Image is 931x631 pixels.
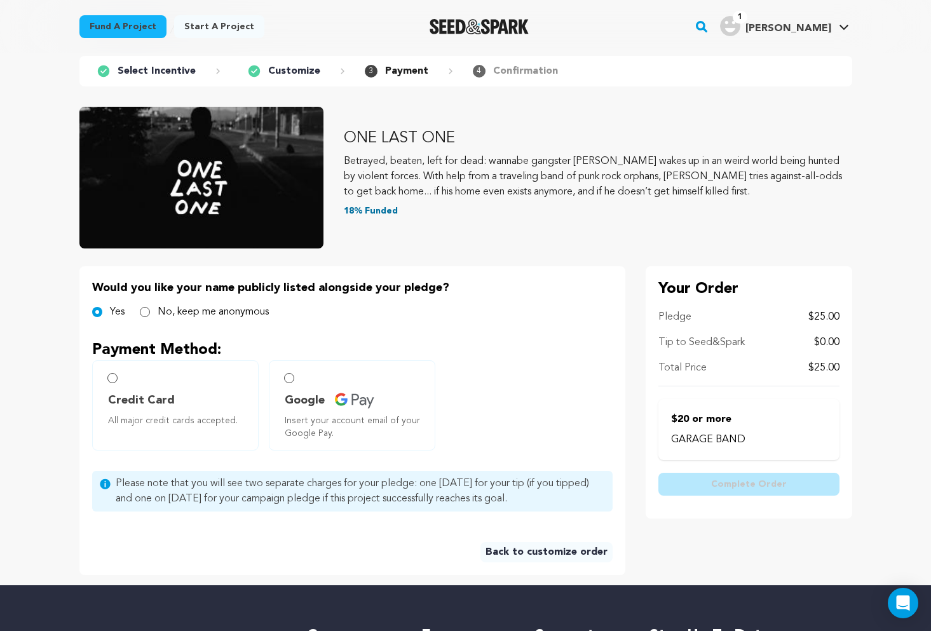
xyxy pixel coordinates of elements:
[108,391,175,409] span: Credit Card
[493,64,558,79] p: Confirmation
[658,309,691,325] p: Pledge
[118,64,196,79] p: Select Incentive
[745,24,831,34] span: [PERSON_NAME]
[344,128,852,149] p: ONE LAST ONE
[658,279,839,299] p: Your Order
[717,13,852,36] a: Andrew G.'s Profile
[285,414,425,440] span: Insert your account email of your Google Pay.
[888,588,918,618] div: Open Intercom Messenger
[711,478,787,491] span: Complete Order
[808,360,839,376] p: $25.00
[365,65,377,78] span: 3
[808,309,839,325] p: $25.00
[430,19,529,34] a: Seed&Spark Homepage
[733,11,747,24] span: 1
[473,65,486,78] span: 4
[671,412,827,427] p: $20 or more
[268,64,320,79] p: Customize
[110,304,125,320] label: Yes
[720,16,831,36] div: Andrew G.'s Profile
[108,414,248,427] span: All major credit cards accepted.
[385,64,428,79] p: Payment
[158,304,269,320] label: No, keep me anonymous
[658,360,707,376] p: Total Price
[92,340,613,360] p: Payment Method:
[344,154,852,200] p: Betrayed, beaten, left for dead: wannabe gangster [PERSON_NAME] wakes up in an weird world being ...
[116,476,605,506] span: Please note that you will see two separate charges for your pledge: one [DATE] for your tip (if y...
[717,13,852,40] span: Andrew G.'s Profile
[720,16,740,36] img: user.png
[174,15,264,38] a: Start a project
[335,393,374,409] img: credit card icons
[814,335,839,350] p: $0.00
[658,473,839,496] button: Complete Order
[79,15,166,38] a: Fund a project
[430,19,529,34] img: Seed&Spark Logo Dark Mode
[79,107,323,248] img: ONE LAST ONE image
[658,335,745,350] p: Tip to Seed&Spark
[671,432,827,447] p: GARAGE BAND
[344,205,852,217] p: 18% Funded
[285,391,325,409] span: Google
[480,542,613,562] a: Back to customize order
[92,279,613,297] p: Would you like your name publicly listed alongside your pledge?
